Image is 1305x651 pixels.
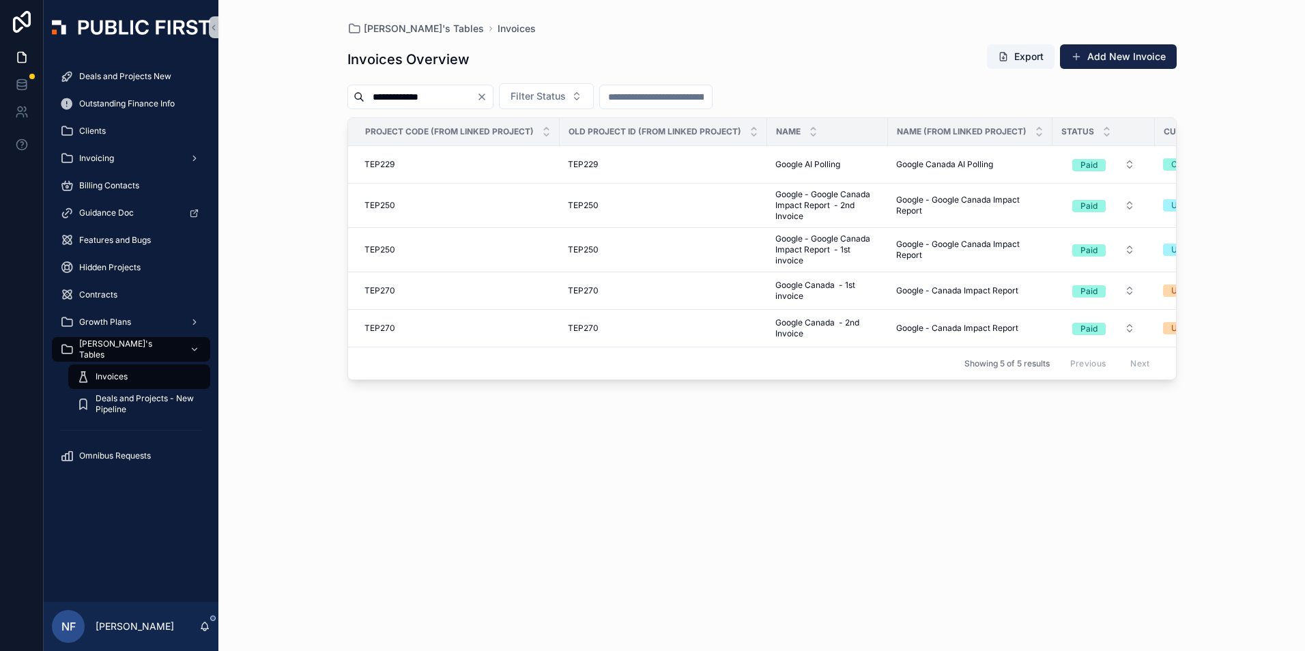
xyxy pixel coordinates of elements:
[1171,322,1189,334] div: USD
[775,280,880,302] span: Google Canada - 1st invoice
[79,338,179,360] span: [PERSON_NAME]'s Tables
[964,358,1050,369] span: Showing 5 of 5 results
[364,323,551,334] a: TEP270
[1080,285,1098,298] div: Paid
[1061,237,1146,262] button: Select Button
[1060,44,1177,69] button: Add New Invoice
[1164,126,1210,137] span: Currency
[1171,199,1202,212] div: USD ($)
[896,159,1044,170] a: Google Canada AI Polling
[79,207,134,218] span: Guidance Doc
[775,159,880,170] a: Google AI Polling
[896,285,1018,296] span: Google - Canada Impact Report
[364,159,551,170] a: TEP229
[568,244,759,255] a: TEP250
[96,393,197,415] span: Deals and Projects - New Pipeline
[987,44,1055,69] button: Export
[1163,158,1249,171] a: CAD ($)
[52,201,210,225] a: Guidance Doc
[1163,285,1249,297] a: USD
[52,310,210,334] a: Growth Plans
[79,289,117,300] span: Contracts
[1171,285,1189,297] div: USD
[364,159,395,170] span: TEP229
[498,22,536,35] a: Invoices
[68,392,210,416] a: Deals and Projects - New Pipeline
[1080,159,1098,171] div: Paid
[364,285,395,296] span: TEP270
[364,22,484,35] span: [PERSON_NAME]'s Tables
[52,119,210,143] a: Clients
[499,83,594,109] button: Select Button
[568,244,599,255] span: TEP250
[79,317,131,328] span: Growth Plans
[1163,244,1249,256] a: USD ($)
[52,91,210,116] a: Outstanding Finance Info
[79,450,151,461] span: Omnibus Requests
[896,323,1044,334] a: Google - Canada Impact Report
[568,159,759,170] a: TEP229
[1163,322,1249,334] a: USD
[79,262,141,273] span: Hidden Projects
[364,244,395,255] span: TEP250
[897,126,1027,137] span: Name (from Linked Project)
[568,323,599,334] span: TEP270
[364,244,551,255] a: TEP250
[568,200,759,211] a: TEP250
[569,126,741,137] span: Old Project ID (from Linked Project)
[568,285,599,296] span: TEP270
[776,126,801,137] span: Name
[1061,193,1146,218] button: Select Button
[52,283,210,307] a: Contracts
[365,126,534,137] span: Project Code (from Linked Project)
[1080,323,1098,335] div: Paid
[511,89,566,103] span: Filter Status
[347,22,484,35] a: [PERSON_NAME]'s Tables
[52,173,210,198] a: Billing Contacts
[896,194,1044,216] a: Google - Google Canada Impact Report
[1061,278,1147,304] a: Select Button
[1061,278,1146,303] button: Select Button
[52,444,210,468] a: Omnibus Requests
[79,235,151,246] span: Features and Bugs
[775,233,880,266] a: Google - Google Canada Impact Report - 1st invoice
[1061,316,1146,341] button: Select Button
[79,180,139,191] span: Billing Contacts
[1080,244,1098,257] div: Paid
[1061,126,1094,137] span: Status
[364,285,551,296] a: TEP270
[52,146,210,171] a: Invoicing
[1061,192,1147,218] a: Select Button
[775,317,880,339] a: Google Canada - 2nd Invoice
[568,159,598,170] span: TEP229
[52,20,210,35] img: App logo
[1061,151,1147,177] a: Select Button
[896,239,1044,261] a: Google - Google Canada Impact Report
[68,364,210,389] a: Invoices
[775,159,840,170] span: Google AI Polling
[79,126,106,136] span: Clients
[79,153,114,164] span: Invoicing
[1171,158,1202,171] div: CAD ($)
[79,98,175,109] span: Outstanding Finance Info
[568,200,599,211] span: TEP250
[52,228,210,252] a: Features and Bugs
[52,337,210,362] a: [PERSON_NAME]'s Tables
[1080,200,1098,212] div: Paid
[96,371,128,382] span: Invoices
[1061,237,1147,263] a: Select Button
[896,323,1018,334] span: Google - Canada Impact Report
[1061,152,1146,177] button: Select Button
[44,55,218,486] div: scrollable content
[476,91,493,102] button: Clear
[896,159,993,170] span: Google Canada AI Polling
[775,189,880,222] span: Google - Google Canada Impact Report - 2nd Invoice
[364,323,395,334] span: TEP270
[96,620,174,633] p: [PERSON_NAME]
[347,50,470,69] h1: Invoices Overview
